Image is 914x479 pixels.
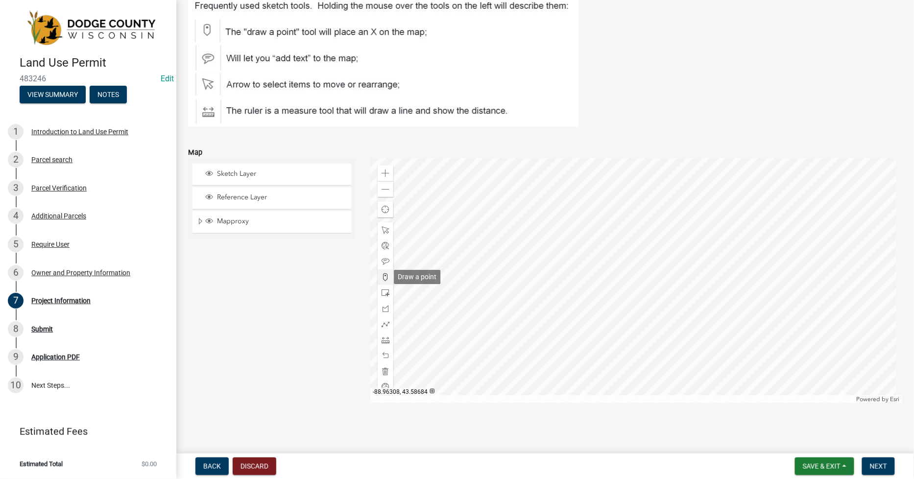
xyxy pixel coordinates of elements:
[215,169,348,178] span: Sketch Layer
[8,321,24,337] div: 8
[378,202,393,217] div: Find my location
[90,86,127,103] button: Notes
[31,213,86,219] div: Additional Parcels
[870,462,887,470] span: Next
[20,86,86,103] button: View Summary
[203,462,221,470] span: Back
[8,208,24,224] div: 4
[90,91,127,99] wm-modal-confirm: Notes
[192,187,351,209] li: Reference Layer
[20,91,86,99] wm-modal-confirm: Summary
[20,461,63,467] span: Estimated Total
[8,180,24,196] div: 3
[192,211,351,234] li: Mapproxy
[854,395,902,403] div: Powered by
[8,265,24,281] div: 6
[161,74,174,83] a: Edit
[20,56,168,70] h4: Land Use Permit
[8,237,24,252] div: 5
[8,378,24,393] div: 10
[378,166,393,181] div: Zoom in
[204,193,348,203] div: Reference Layer
[192,161,352,236] ul: Layer List
[188,149,202,156] label: Map
[161,74,174,83] wm-modal-confirm: Edit Application Number
[20,74,157,83] span: 483246
[8,293,24,309] div: 7
[8,124,24,140] div: 1
[31,297,91,304] div: Project Information
[20,10,161,46] img: Dodge County, Wisconsin
[142,461,157,467] span: $0.00
[8,349,24,365] div: 9
[204,169,348,179] div: Sketch Layer
[862,457,895,475] button: Next
[215,217,348,226] span: Mapproxy
[31,156,72,163] div: Parcel search
[803,462,841,470] span: Save & Exit
[195,457,229,475] button: Back
[204,217,348,227] div: Mapproxy
[8,152,24,168] div: 2
[890,396,900,403] a: Esri
[394,270,440,284] div: Draw a point
[31,354,80,360] div: Application PDF
[378,181,393,197] div: Zoom out
[31,269,130,276] div: Owner and Property Information
[31,185,87,192] div: Parcel Verification
[8,422,161,441] a: Estimated Fees
[31,128,128,135] div: Introduction to Land Use Permit
[31,241,70,248] div: Require User
[31,326,53,333] div: Submit
[795,457,854,475] button: Save & Exit
[196,217,204,227] span: Expand
[215,193,348,202] span: Reference Layer
[192,164,351,186] li: Sketch Layer
[233,457,276,475] button: Discard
